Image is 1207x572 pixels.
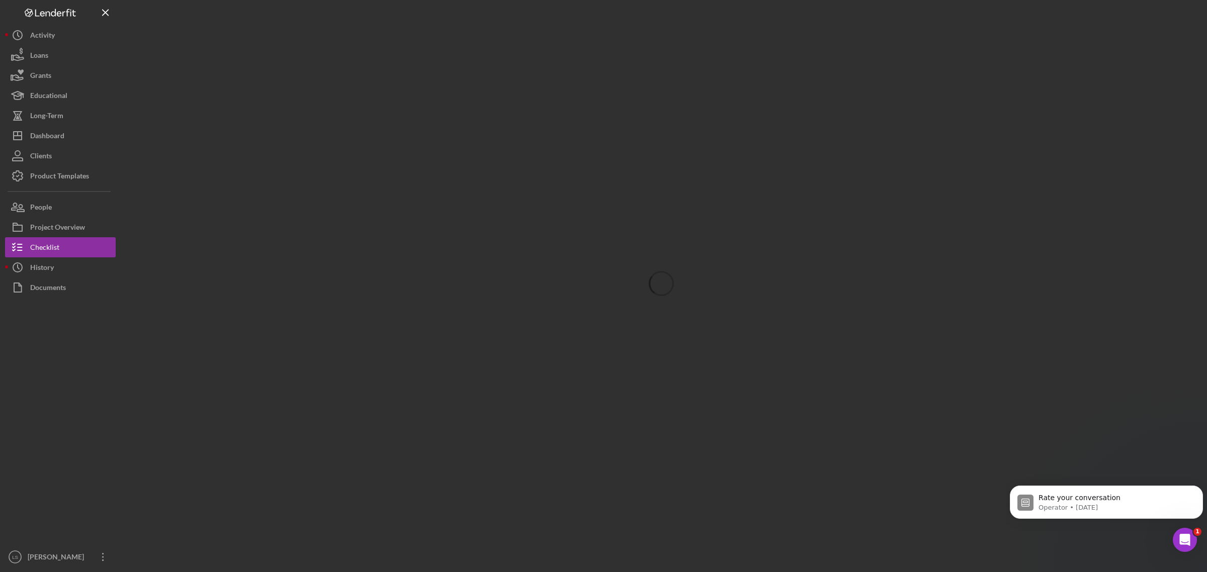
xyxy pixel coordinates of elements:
div: [PERSON_NAME] [25,547,91,569]
button: Educational [5,85,116,106]
button: People [5,197,116,217]
div: Checklist [30,237,59,260]
button: Clients [5,146,116,166]
button: Product Templates [5,166,116,186]
div: History [30,257,54,280]
div: Long-Term [30,106,63,128]
div: Product Templates [30,166,89,188]
div: Dashboard [30,126,64,148]
text: LS [12,554,18,560]
button: Checklist [5,237,116,257]
div: Grants [30,65,51,88]
button: Documents [5,277,116,298]
div: Clients [30,146,52,168]
button: LS[PERSON_NAME] [5,547,116,567]
button: Grants [5,65,116,85]
div: Loans [30,45,48,68]
div: Documents [30,277,66,300]
button: Long-Term [5,106,116,126]
span: 1 [1193,528,1201,536]
button: History [5,257,116,277]
iframe: Intercom live chat [1173,528,1197,552]
div: People [30,197,52,220]
div: Educational [30,85,67,108]
button: Loans [5,45,116,65]
iframe: Intercom notifications message [1006,464,1207,545]
div: Project Overview [30,217,85,240]
button: Dashboard [5,126,116,146]
button: Project Overview [5,217,116,237]
div: Activity [30,25,55,48]
button: Activity [5,25,116,45]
